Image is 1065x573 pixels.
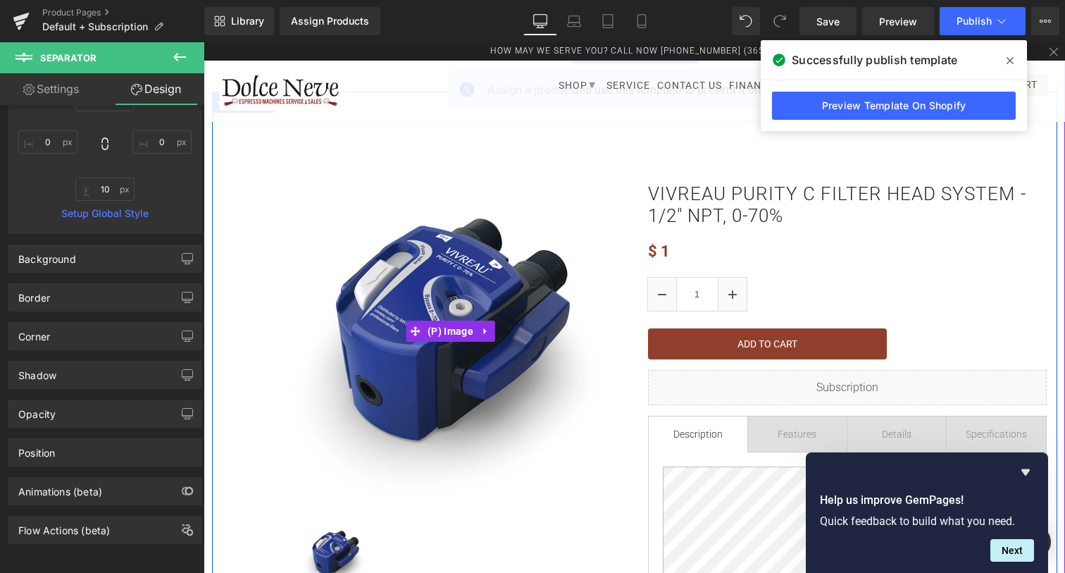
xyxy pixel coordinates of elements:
[132,130,192,154] input: 0
[105,73,207,105] a: Design
[702,37,714,54] a: dolceneve on Instagram
[557,7,591,35] a: Laptop
[444,141,843,185] a: VIVREAU PURITY C Filter Head System - 1/2" NPT, 0-70%
[523,7,557,35] a: Desktop
[18,130,77,154] input: 0
[220,278,273,300] span: (P) Image
[204,7,274,35] a: New Library
[574,384,613,400] div: Features
[454,37,518,54] a: Contact Us
[957,16,992,27] span: Publish
[678,384,708,400] div: Details
[683,37,695,54] a: dolceneve on Facebook
[18,245,76,265] div: Background
[759,37,771,54] a: Search
[18,439,55,459] div: Position
[18,362,56,381] div: Shadow
[816,14,840,29] span: Save
[732,7,760,35] button: Undo
[591,7,625,35] a: Tablet
[42,21,148,32] span: Default + Subscription
[879,14,917,29] span: Preview
[525,37,584,54] a: Financing
[444,199,466,220] span: $ 1
[940,7,1026,35] button: Publish
[385,35,392,49] span: ▾
[273,278,292,300] a: Expand / Collapse
[766,7,794,35] button: Redo
[862,7,934,35] a: Preview
[18,284,50,304] div: Border
[1031,7,1059,35] button: More
[820,492,1034,509] h2: Help us improve GemPages!
[820,464,1034,562] div: Help us improve GemPages!
[990,539,1034,562] button: Next question
[15,29,139,68] img: dolceneve
[740,37,752,54] a: My Account
[772,92,1016,120] a: Preview Template On Shopify
[591,37,676,54] a: Join Our Team!
[18,478,102,498] div: Animations (beta)
[804,37,834,54] span: Cart
[96,476,167,546] img: VIVREAU PURITY C Filter Head System - 1/2
[42,7,204,18] a: Product Pages
[721,37,733,54] a: Email dolceneve
[762,384,823,400] div: Specifications
[291,16,369,27] div: Assign Products
[75,178,135,201] input: 0
[18,323,50,343] div: Corner
[1017,464,1034,481] button: Hide survey
[350,29,396,54] a: Shop▾
[444,286,684,317] button: Add To Cart
[792,51,957,68] span: Successfully publish template
[470,384,519,400] div: Description
[18,208,192,219] a: Setup Global Style
[287,4,575,13] a: How may we serve you? CALL NOW [PHONE_NUMBER] (36523)
[71,113,423,465] img: VIVREAU PURITY C Filter Head System - 1/2
[40,52,96,63] span: Separator
[534,296,594,307] span: Add To Cart
[18,517,110,536] div: Flow Actions (beta)
[820,515,1034,528] p: Quick feedback to build what you need.
[18,400,56,420] div: Opacity
[231,15,264,27] span: Library
[778,32,845,54] a: Cart
[625,7,659,35] a: Mobile
[403,37,447,54] a: Service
